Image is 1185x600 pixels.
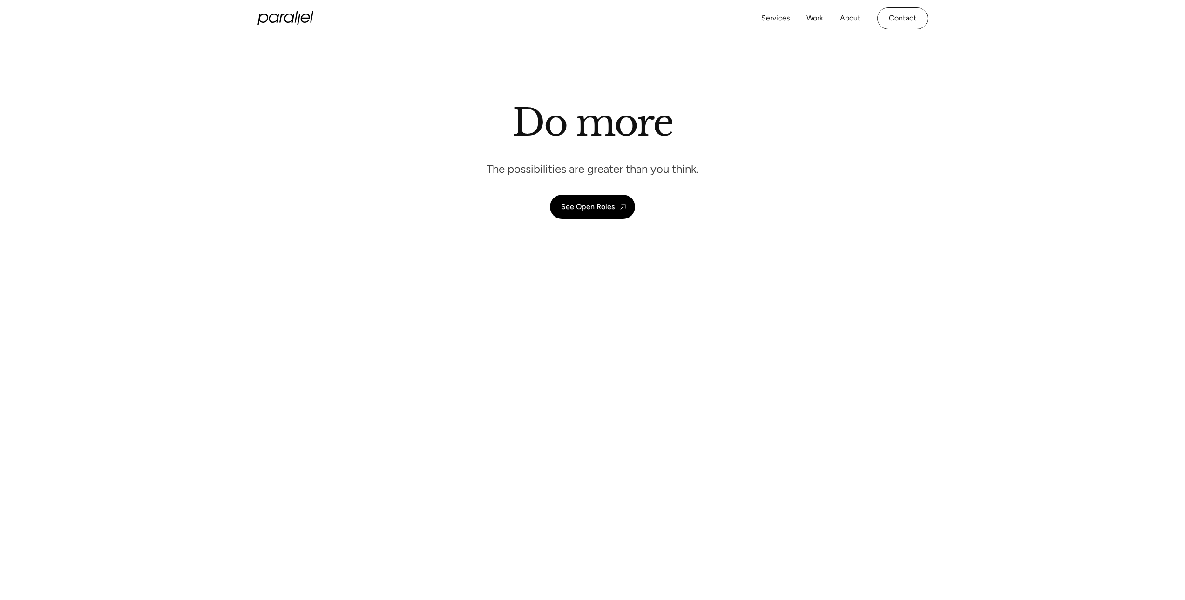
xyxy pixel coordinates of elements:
[840,12,860,25] a: About
[512,100,673,145] h1: Do more
[257,11,313,25] a: home
[550,195,635,219] a: See Open Roles
[561,202,615,211] div: See Open Roles
[487,162,699,176] p: The possibilities are greater than you think.
[761,12,790,25] a: Services
[877,7,928,29] a: Contact
[806,12,823,25] a: Work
